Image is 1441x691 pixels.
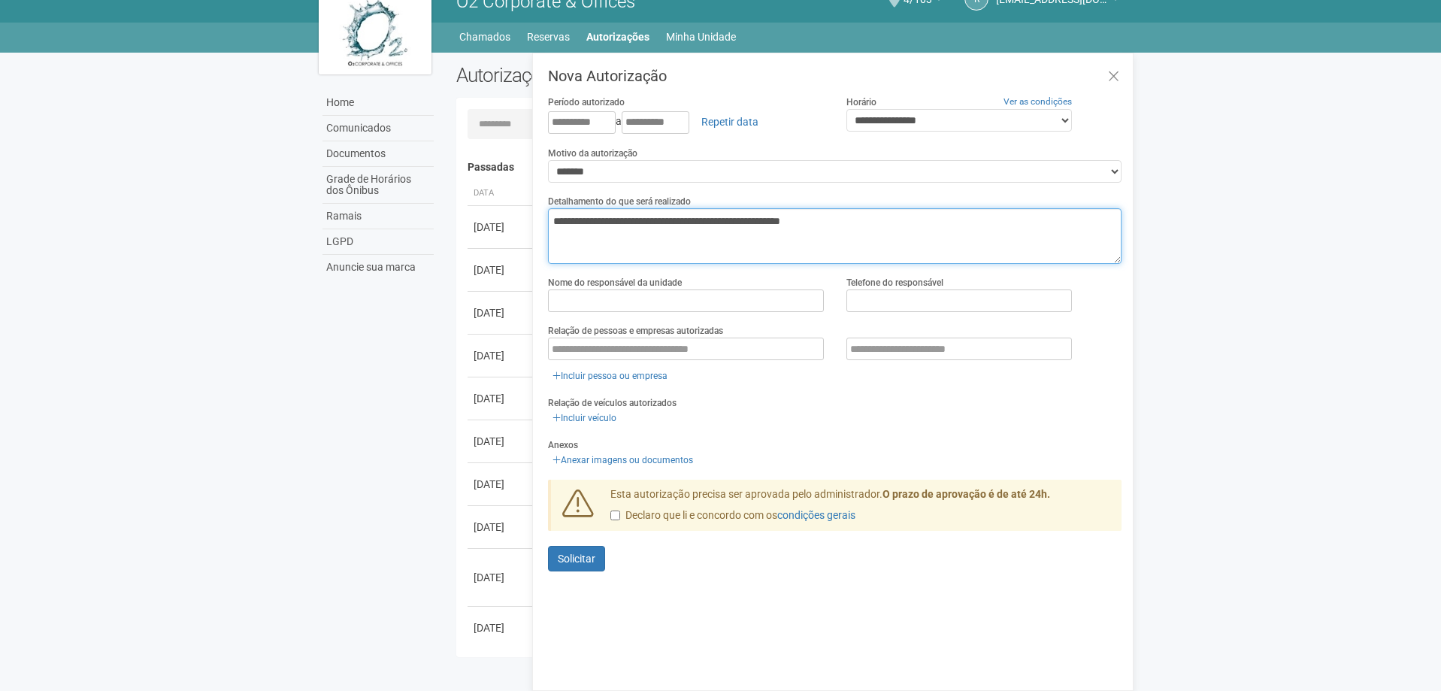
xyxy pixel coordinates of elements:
[322,229,434,255] a: LGPD
[459,26,510,47] a: Chamados
[322,141,434,167] a: Documentos
[474,520,529,535] div: [DATE]
[599,487,1122,531] div: Esta autorização precisa ser aprovada pelo administrador.
[474,434,529,449] div: [DATE]
[777,509,855,521] a: condições gerais
[474,477,529,492] div: [DATE]
[558,553,595,565] span: Solicitar
[548,452,698,468] a: Anexar imagens ou documentos
[474,348,529,363] div: [DATE]
[474,220,529,235] div: [DATE]
[548,276,682,289] label: Nome do responsável da unidade
[474,262,529,277] div: [DATE]
[322,116,434,141] a: Comunicados
[548,147,637,160] label: Motivo da autorização
[474,305,529,320] div: [DATE]
[468,181,535,206] th: Data
[548,438,578,452] label: Anexos
[548,195,691,208] label: Detalhamento do que será realizado
[322,90,434,116] a: Home
[474,570,529,585] div: [DATE]
[1004,96,1072,107] a: Ver as condições
[586,26,649,47] a: Autorizações
[456,64,778,86] h2: Autorizações
[548,396,677,410] label: Relação de veículos autorizados
[666,26,736,47] a: Minha Unidade
[846,95,876,109] label: Horário
[527,26,570,47] a: Reservas
[548,368,672,384] a: Incluir pessoa ou empresa
[468,162,1112,173] h4: Passadas
[846,276,943,289] label: Telefone do responsável
[548,109,824,135] div: a
[322,167,434,204] a: Grade de Horários dos Ônibus
[610,511,620,520] input: Declaro que li e concordo com oscondições gerais
[322,204,434,229] a: Ramais
[610,508,855,523] label: Declaro que li e concordo com os
[548,68,1122,83] h3: Nova Autorização
[474,391,529,406] div: [DATE]
[322,255,434,280] a: Anuncie sua marca
[548,324,723,338] label: Relação de pessoas e empresas autorizadas
[548,546,605,571] button: Solicitar
[692,109,768,135] a: Repetir data
[548,95,625,109] label: Período autorizado
[548,410,621,426] a: Incluir veículo
[474,620,529,635] div: [DATE]
[882,488,1050,500] strong: O prazo de aprovação é de até 24h.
